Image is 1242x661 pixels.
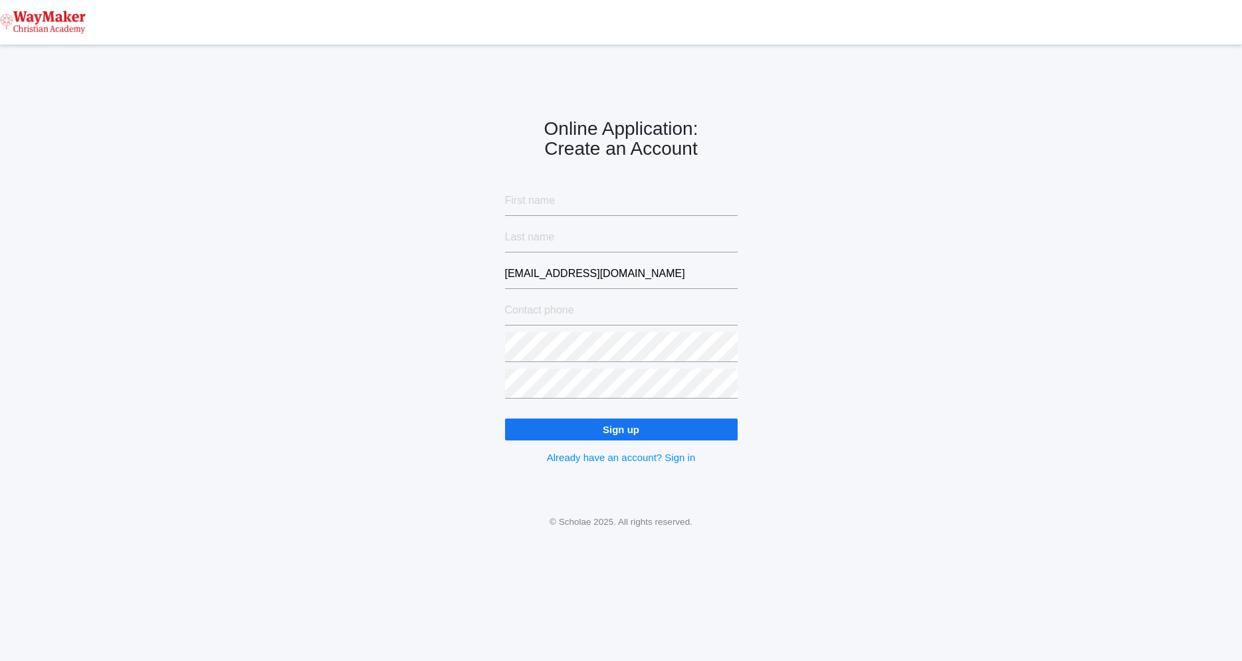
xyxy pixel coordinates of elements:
[547,452,695,463] a: Already have an account? Sign in
[505,419,738,440] input: Sign up
[505,186,738,216] input: First name
[505,119,738,160] h2: Online Application: Create an Account
[505,223,738,252] input: Last name
[505,296,738,326] input: Contact phone
[505,259,738,289] input: Email address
